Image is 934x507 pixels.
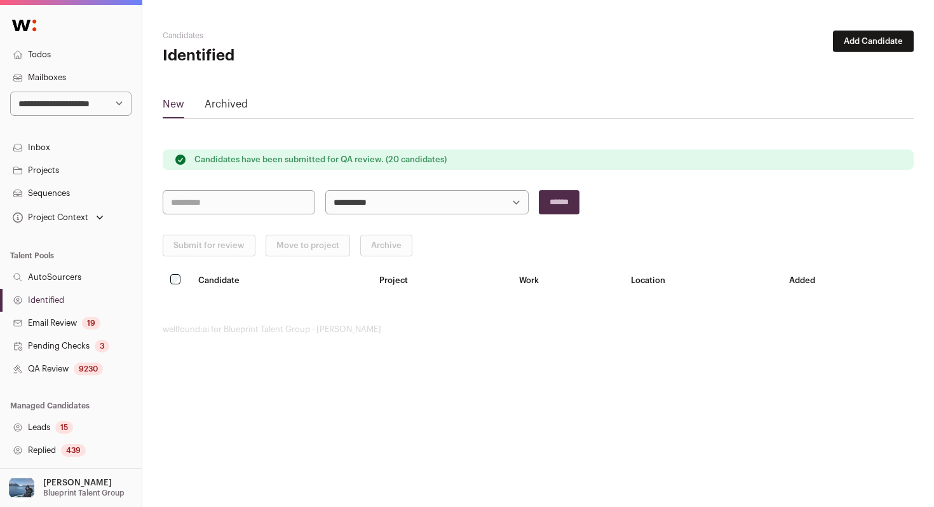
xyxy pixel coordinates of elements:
[74,363,103,375] div: 9230
[163,324,914,335] footer: wellfound:ai for Blueprint Talent Group - [PERSON_NAME]
[5,474,127,502] button: Open dropdown
[782,267,914,294] th: Added
[43,488,125,498] p: Blueprint Talent Group
[194,155,447,165] p: Candidates have been submitted for QA review. (20 candidates)
[163,31,413,41] h2: Candidates
[55,421,73,434] div: 15
[95,340,109,352] div: 3
[833,31,914,52] button: Add Candidate
[372,267,512,294] th: Project
[511,267,623,294] th: Work
[163,97,184,117] a: New
[205,97,248,117] a: Archived
[8,474,36,502] img: 17109629-medium_jpg
[191,267,372,294] th: Candidate
[5,13,43,38] img: Wellfound
[43,478,112,488] p: [PERSON_NAME]
[61,444,86,457] div: 439
[10,209,106,226] button: Open dropdown
[82,317,100,330] div: 19
[623,267,782,294] th: Location
[163,46,413,66] h1: Identified
[10,212,88,223] div: Project Context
